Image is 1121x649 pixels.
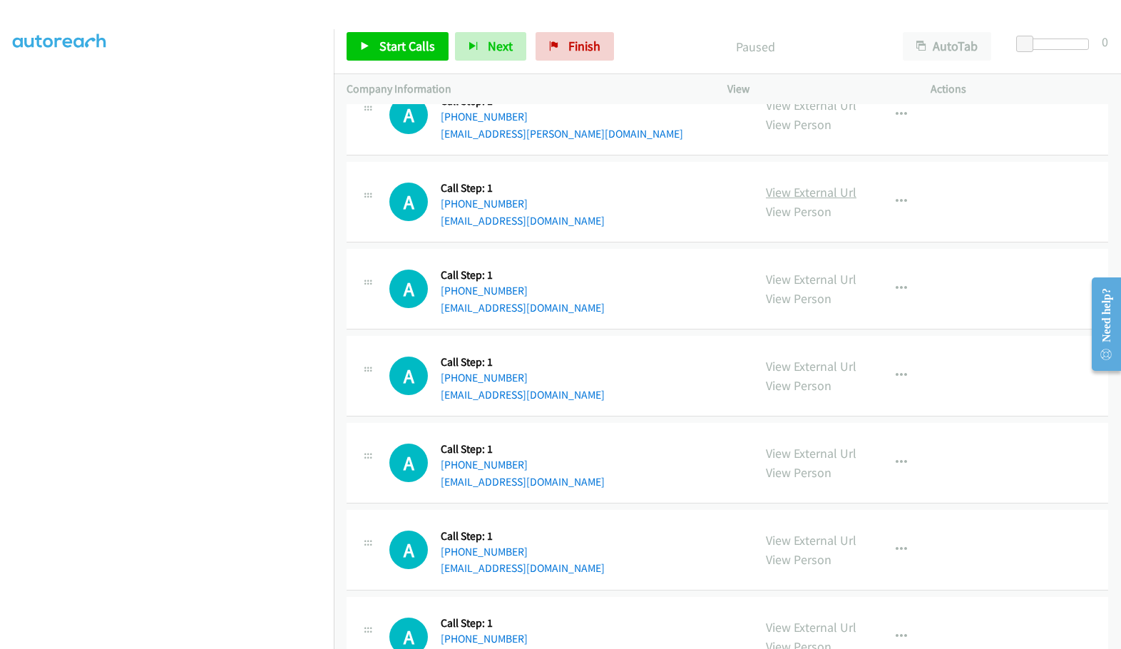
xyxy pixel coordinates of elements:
[389,357,428,395] h1: A
[766,358,856,374] a: View External Url
[441,632,528,645] a: [PHONE_NUMBER]
[455,32,526,61] button: Next
[441,127,683,140] a: [EMAIL_ADDRESS][PERSON_NAME][DOMAIN_NAME]
[1102,32,1108,51] div: 0
[389,270,428,308] h1: A
[766,290,831,307] a: View Person
[441,561,605,575] a: [EMAIL_ADDRESS][DOMAIN_NAME]
[441,371,528,384] a: [PHONE_NUMBER]
[766,184,856,200] a: View External Url
[536,32,614,61] a: Finish
[347,32,449,61] a: Start Calls
[633,37,877,56] p: Paused
[903,32,991,61] button: AutoTab
[727,81,905,98] p: View
[766,97,856,113] a: View External Url
[441,284,528,297] a: [PHONE_NUMBER]
[441,458,528,471] a: [PHONE_NUMBER]
[488,38,513,54] span: Next
[441,442,605,456] h5: Call Step: 1
[389,96,428,134] h1: A
[441,388,605,402] a: [EMAIL_ADDRESS][DOMAIN_NAME]
[766,464,831,481] a: View Person
[441,616,605,630] h5: Call Step: 1
[441,475,605,489] a: [EMAIL_ADDRESS][DOMAIN_NAME]
[389,357,428,395] div: The call is yet to be attempted
[766,532,856,548] a: View External Url
[766,203,831,220] a: View Person
[441,214,605,228] a: [EMAIL_ADDRESS][DOMAIN_NAME]
[389,531,428,569] div: The call is yet to be attempted
[568,38,600,54] span: Finish
[441,110,528,123] a: [PHONE_NUMBER]
[389,270,428,308] div: The call is yet to be attempted
[441,197,528,210] a: [PHONE_NUMBER]
[389,444,428,482] h1: A
[441,268,605,282] h5: Call Step: 1
[1023,39,1089,50] div: Delay between calls (in seconds)
[441,529,605,543] h5: Call Step: 1
[766,116,831,133] a: View Person
[389,183,428,221] div: The call is yet to be attempted
[441,545,528,558] a: [PHONE_NUMBER]
[389,531,428,569] h1: A
[766,551,831,568] a: View Person
[379,38,435,54] span: Start Calls
[441,301,605,315] a: [EMAIL_ADDRESS][DOMAIN_NAME]
[766,619,856,635] a: View External Url
[931,81,1108,98] p: Actions
[1080,267,1121,381] iframe: Resource Center
[441,181,605,195] h5: Call Step: 1
[389,96,428,134] div: The call is yet to be attempted
[766,445,856,461] a: View External Url
[766,377,831,394] a: View Person
[389,183,428,221] h1: A
[347,81,702,98] p: Company Information
[389,444,428,482] div: The call is yet to be attempted
[766,271,856,287] a: View External Url
[441,355,605,369] h5: Call Step: 1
